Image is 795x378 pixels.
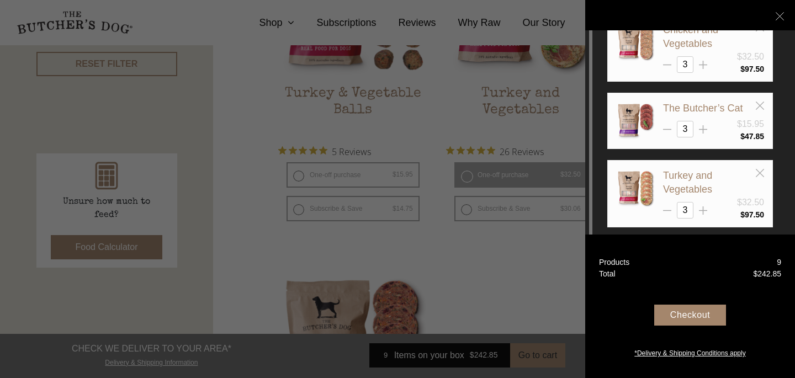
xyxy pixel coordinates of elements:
bdi: 97.50 [740,210,764,219]
div: Checkout [654,305,726,326]
bdi: 97.50 [740,65,764,73]
a: Turkey and Vegetables [663,170,712,195]
bdi: 242.85 [753,269,781,278]
div: $15.95 [737,118,764,131]
div: $32.50 [737,50,764,63]
span: $ [740,65,745,73]
a: *Delivery & Shipping Conditions apply [585,345,795,358]
div: Total [599,268,616,280]
div: Products [599,257,629,268]
span: $ [753,269,757,278]
bdi: 47.85 [740,132,764,141]
div: $32.50 [737,196,764,209]
div: 9 [777,257,781,268]
span: $ [740,210,745,219]
a: The Butcher’s Cat [663,103,743,114]
span: $ [740,132,745,141]
img: The Butcher’s Cat [616,102,655,140]
a: Products 9 Total $242.85 Checkout [585,235,795,378]
img: Turkey and Vegetables [616,169,655,207]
